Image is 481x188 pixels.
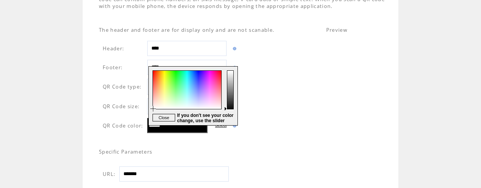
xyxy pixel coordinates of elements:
span: Close [159,115,169,120]
span: The header and footer are for display only and are not scanable. [99,26,274,33]
span: QR Code type: [103,83,142,90]
img: help.gif [231,124,236,127]
span: QR Code size: [103,103,140,110]
span: Footer: [103,64,123,71]
span: If you don't see your color change, use the slider [177,113,237,123]
span: URL: [103,171,116,177]
span: QR Code color: [103,122,143,129]
img: help.gif [231,66,236,69]
span: Preview [326,26,347,33]
span: Specific Parameters [99,148,152,155]
img: help.gif [231,47,236,50]
span: Header: [103,45,124,52]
